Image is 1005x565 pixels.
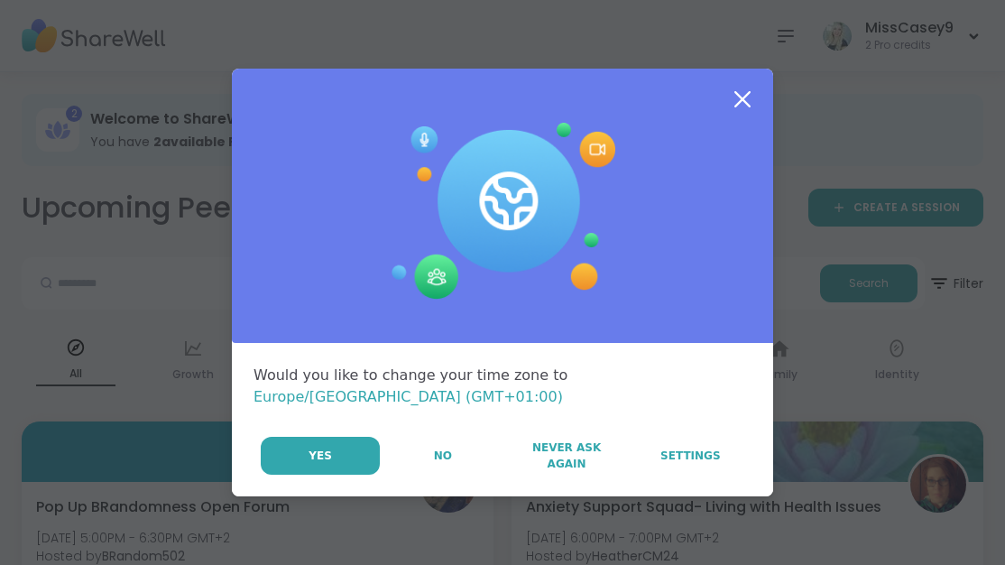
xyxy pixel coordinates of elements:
[660,448,721,464] span: Settings
[382,437,503,475] button: No
[254,365,751,408] div: Would you like to change your time zone to
[630,437,751,475] a: Settings
[261,437,380,475] button: Yes
[514,440,618,472] span: Never Ask Again
[309,448,332,464] span: Yes
[254,388,563,405] span: Europe/[GEOGRAPHIC_DATA] (GMT+01:00)
[390,123,615,300] img: Session Experience
[434,448,452,464] span: No
[505,437,627,475] button: Never Ask Again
